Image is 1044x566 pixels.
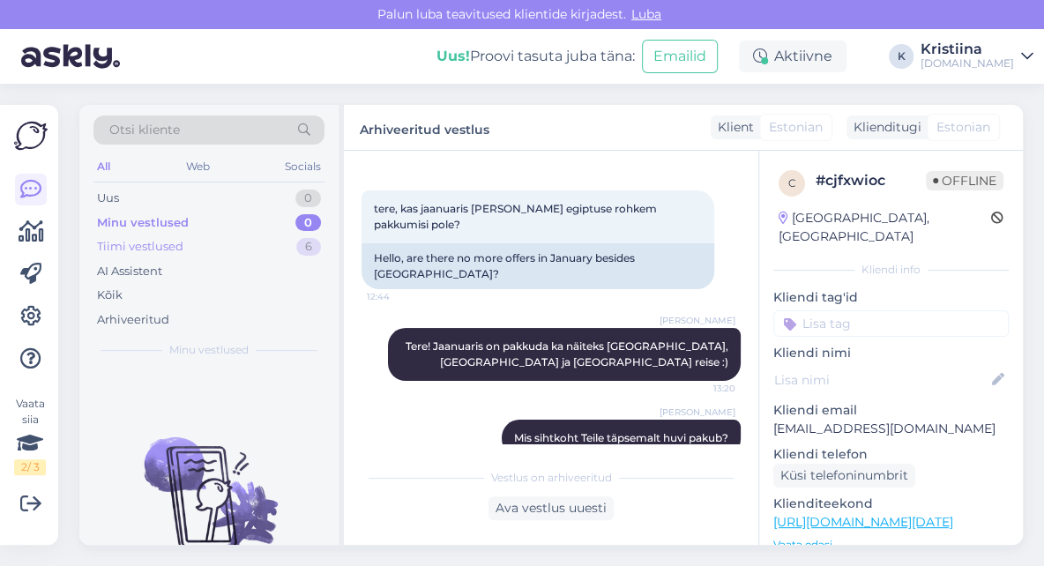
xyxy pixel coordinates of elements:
[374,202,660,231] span: tere, kas jaanuaris [PERSON_NAME] egiptuse rohkem pakkumisi pole?
[773,310,1009,337] input: Lisa tag
[660,406,735,419] span: [PERSON_NAME]
[926,171,1003,190] span: Offline
[773,401,1009,420] p: Kliendi email
[936,118,990,137] span: Estonian
[773,514,953,530] a: [URL][DOMAIN_NAME][DATE]
[660,314,735,327] span: [PERSON_NAME]
[774,370,988,390] input: Lisa nimi
[491,470,612,486] span: Vestlus on arhiveeritud
[773,420,1009,438] p: [EMAIL_ADDRESS][DOMAIN_NAME]
[773,262,1009,278] div: Kliendi info
[773,288,1009,307] p: Kliendi tag'id
[642,40,718,73] button: Emailid
[773,445,1009,464] p: Kliendi telefon
[79,406,339,564] img: No chats
[362,243,714,289] div: Hello, are there no more offers in January besides [GEOGRAPHIC_DATA]?
[669,382,735,395] span: 13:20
[295,190,321,207] div: 0
[788,176,796,190] span: c
[14,119,48,153] img: Askly Logo
[97,287,123,304] div: Kõik
[779,209,991,246] div: [GEOGRAPHIC_DATA], [GEOGRAPHIC_DATA]
[846,118,921,137] div: Klienditugi
[739,41,846,72] div: Aktiivne
[296,238,321,256] div: 6
[773,537,1009,553] p: Vaata edasi ...
[14,396,46,475] div: Vaata siia
[773,464,915,488] div: Küsi telefoninumbrit
[773,344,1009,362] p: Kliendi nimi
[816,170,926,191] div: # cjfxwioc
[97,263,162,280] div: AI Assistent
[93,155,114,178] div: All
[367,290,433,303] span: 12:44
[773,495,1009,513] p: Klienditeekond
[97,190,119,207] div: Uus
[921,56,1014,71] div: [DOMAIN_NAME]
[14,459,46,475] div: 2 / 3
[436,46,635,67] div: Proovi tasuta juba täna:
[97,238,183,256] div: Tiimi vestlused
[97,214,189,232] div: Minu vestlused
[295,214,321,232] div: 0
[514,431,728,444] span: Mis sihtkoht Teile täpsemalt huvi pakub?
[626,6,667,22] span: Luba
[109,121,180,139] span: Otsi kliente
[769,118,823,137] span: Estonian
[921,42,1014,56] div: Kristiina
[281,155,324,178] div: Socials
[183,155,213,178] div: Web
[406,339,731,369] span: Tere! Jaanuaris on pakkuda ka näiteks [GEOGRAPHIC_DATA], [GEOGRAPHIC_DATA] ja [GEOGRAPHIC_DATA] r...
[921,42,1033,71] a: Kristiina[DOMAIN_NAME]
[889,44,913,69] div: K
[97,311,169,329] div: Arhiveeritud
[711,118,754,137] div: Klient
[169,342,249,358] span: Minu vestlused
[488,496,614,520] div: Ava vestlus uuesti
[360,115,489,139] label: Arhiveeritud vestlus
[436,48,470,64] b: Uus!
